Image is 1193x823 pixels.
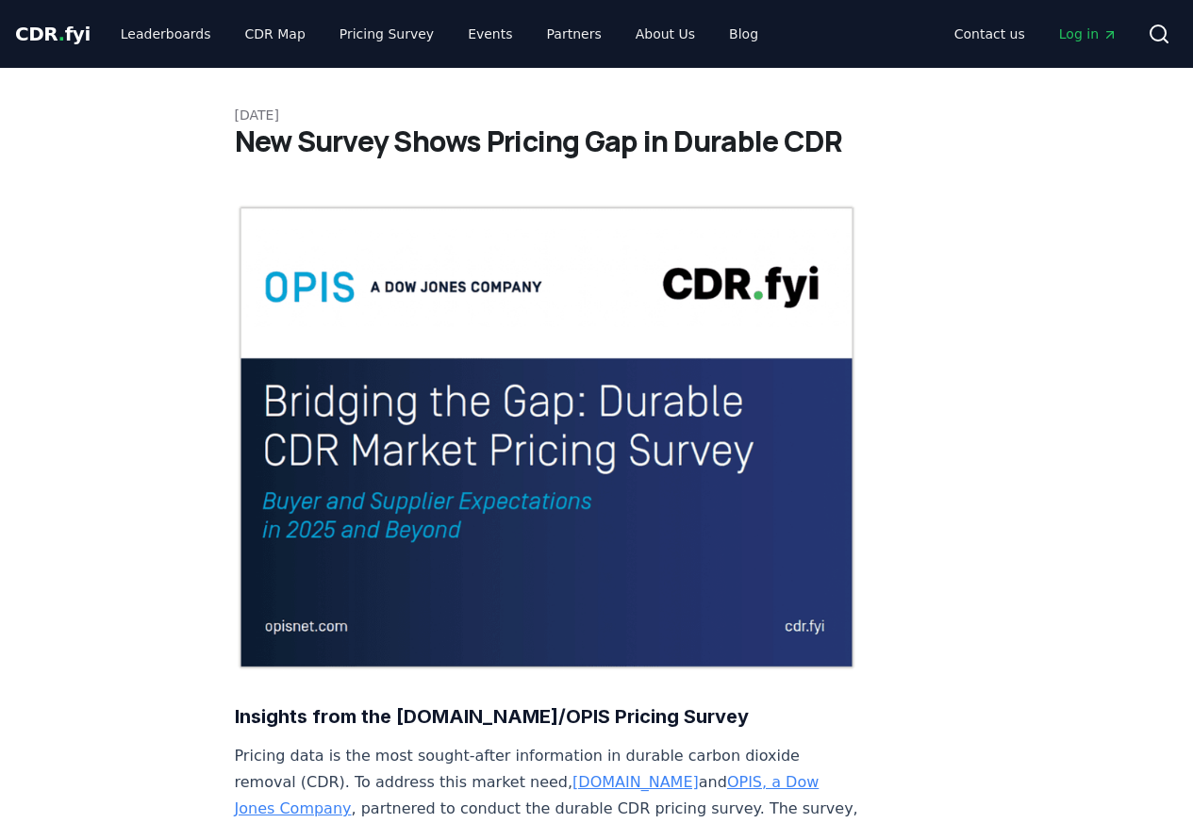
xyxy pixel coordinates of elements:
img: blog post image [235,204,859,671]
span: . [58,23,65,45]
a: CDR Map [230,17,321,51]
nav: Main [106,17,773,51]
h1: New Survey Shows Pricing Gap in Durable CDR [235,124,959,158]
a: Contact us [939,17,1040,51]
a: Leaderboards [106,17,226,51]
span: CDR fyi [15,23,91,45]
a: About Us [621,17,710,51]
span: Log in [1059,25,1118,43]
a: Pricing Survey [324,17,449,51]
a: Log in [1044,17,1133,51]
p: [DATE] [235,106,959,124]
a: Events [453,17,527,51]
nav: Main [939,17,1133,51]
a: Blog [714,17,773,51]
a: Partners [532,17,617,51]
a: CDR.fyi [15,21,91,47]
a: [DOMAIN_NAME] [572,773,699,791]
strong: Insights from the [DOMAIN_NAME]/OPIS Pricing Survey [235,705,749,728]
